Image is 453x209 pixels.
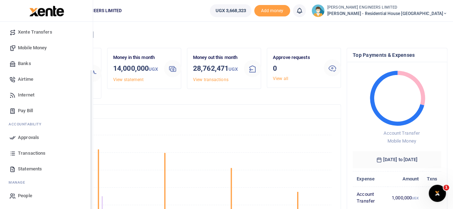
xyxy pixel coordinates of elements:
li: Ac [6,119,87,130]
a: logo-small logo-large logo-large [29,8,64,13]
a: Banks [6,56,87,71]
a: Pay Bill [6,103,87,119]
a: Airtime [6,71,87,87]
a: Add money [254,8,290,13]
span: Approvals [18,134,39,141]
span: Add money [254,5,290,17]
li: Toup your wallet [254,5,290,17]
span: Internet [18,91,34,99]
h3: 28,762,471 [193,63,238,75]
span: Pay Bill [18,107,33,114]
iframe: Intercom live chat [429,185,446,202]
a: UGX 3,668,323 [210,4,251,17]
span: UGX 3,668,323 [215,7,246,14]
a: Transactions [6,145,87,161]
span: [PERSON_NAME] - Residential House [GEOGRAPHIC_DATA] [327,10,447,17]
span: Account Transfer [384,130,420,136]
img: logo-large [29,6,64,16]
span: People [18,192,32,199]
li: M [6,177,87,188]
a: People [6,188,87,204]
h3: 14,000,000 [113,63,158,75]
a: Statements [6,161,87,177]
p: Money out this month [193,54,238,61]
a: Internet [6,87,87,103]
a: View transactions [193,77,228,82]
a: View all [273,76,288,81]
h3: 0 [273,63,318,74]
a: View statement [113,77,144,82]
span: Airtime [18,76,33,83]
span: countability [14,121,41,127]
th: Expense [353,171,388,186]
a: Approvals [6,130,87,145]
td: Account Transfer [353,186,388,209]
span: 1 [443,185,449,190]
small: UGX [228,66,238,72]
span: Mobile Money [18,44,47,51]
span: Banks [18,60,31,67]
p: Approve requests [273,54,318,61]
li: Wallet ballance [207,4,254,17]
small: UGX [149,66,158,72]
th: Amount [388,171,423,186]
a: Mobile Money [6,40,87,56]
h4: Hello [PERSON_NAME] [27,31,447,39]
small: UGX [412,196,419,200]
td: 1,000,000 [388,186,423,209]
p: Money in this month [113,54,158,61]
h4: Top Payments & Expenses [353,51,441,59]
img: profile-user [312,4,324,17]
span: Mobile Money [387,138,416,144]
a: profile-user [PERSON_NAME] ENGINEERS LIMITED [PERSON_NAME] - Residential House [GEOGRAPHIC_DATA] [312,4,447,17]
span: Transactions [18,150,45,157]
h6: [DATE] to [DATE] [353,151,441,168]
small: [PERSON_NAME] ENGINEERS LIMITED [327,5,447,11]
th: Txns [423,171,441,186]
span: anage [12,180,25,185]
h4: Transactions Overview [33,108,335,115]
span: Xente Transfers [18,29,52,36]
a: Xente Transfers [6,24,87,40]
td: 1 [423,186,441,209]
span: Statements [18,165,42,173]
